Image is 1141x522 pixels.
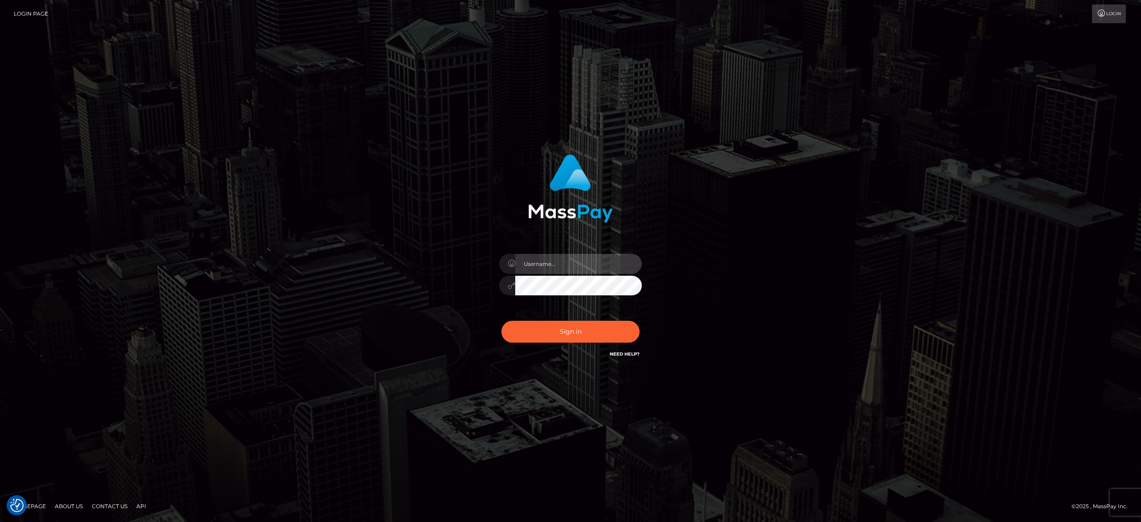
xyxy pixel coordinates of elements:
[14,4,48,23] a: Login Page
[528,154,613,223] img: MassPay Login
[88,499,131,513] a: Contact Us
[51,499,86,513] a: About Us
[133,499,150,513] a: API
[10,499,24,512] button: Consent Preferences
[501,321,640,343] button: Sign in
[515,254,642,274] input: Username...
[10,499,24,512] img: Revisit consent button
[610,351,640,357] a: Need Help?
[10,499,49,513] a: Homepage
[1092,4,1126,23] a: Login
[1071,501,1134,511] div: © 2025 , MassPay Inc.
